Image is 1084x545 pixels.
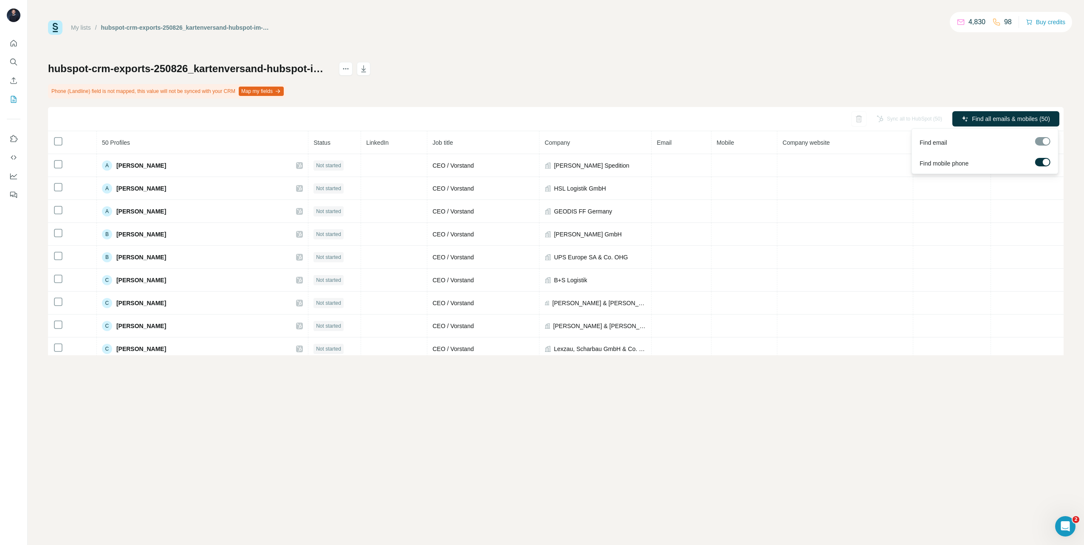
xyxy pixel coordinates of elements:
[102,183,112,194] div: A
[554,161,629,170] span: [PERSON_NAME] Spedition
[7,150,20,165] button: Use Surfe API
[7,54,20,70] button: Search
[7,187,20,202] button: Feedback
[952,111,1059,126] button: Find all emails & mobiles (50)
[316,185,341,192] span: Not started
[71,24,91,31] a: My lists
[7,73,20,88] button: Enrich CSV
[116,322,166,330] span: [PERSON_NAME]
[48,62,331,76] h1: hubspot-crm-exports-250826_kartenversand-hubspot-im-2025-09-03-1
[432,346,474,352] span: CEO / Vorstand
[239,87,284,96] button: Map my fields
[116,276,166,284] span: [PERSON_NAME]
[102,298,112,308] div: C
[1073,516,1079,523] span: 2
[554,276,587,284] span: B+S Logistik
[48,20,62,35] img: Surfe Logo
[102,206,112,216] div: A
[316,276,341,284] span: Not started
[316,162,341,169] span: Not started
[102,160,112,171] div: A
[554,184,606,193] span: HSL Logistik GmbH
[432,139,453,146] span: Job title
[717,139,734,146] span: Mobile
[920,159,968,168] span: Find mobile phone
[339,62,353,76] button: actions
[316,253,341,261] span: Not started
[116,345,166,353] span: [PERSON_NAME]
[553,322,646,330] span: [PERSON_NAME] & [PERSON_NAME]
[102,229,112,239] div: B
[782,139,830,146] span: Company website
[432,300,474,306] span: CEO / Vorstand
[116,161,166,170] span: [PERSON_NAME]
[116,230,166,239] span: [PERSON_NAME]
[116,184,166,193] span: [PERSON_NAME]
[7,131,20,146] button: Use Surfe on LinkedIn
[102,321,112,331] div: C
[48,84,285,98] div: Phone (Landline) field is not mapped, this value will not be synced with your CRM
[102,344,112,354] div: C
[366,139,389,146] span: LinkedIn
[316,322,341,330] span: Not started
[316,345,341,353] span: Not started
[1026,16,1065,28] button: Buy credits
[432,254,474,261] span: CEO / Vorstand
[102,252,112,262] div: B
[554,207,612,216] span: GEODIS FF Germany
[554,253,628,261] span: UPS Europe SA & Co. OHG
[554,345,646,353] span: Lexzau, Scharbau GmbH & Co. KG
[95,23,97,32] li: /
[1004,17,1012,27] p: 98
[316,299,341,307] span: Not started
[432,323,474,329] span: CEO / Vorstand
[316,230,341,238] span: Not started
[920,138,947,147] span: Find email
[7,8,20,22] img: Avatar
[432,185,474,192] span: CEO / Vorstand
[1055,516,1076,537] iframe: Intercom live chat
[116,207,166,216] span: [PERSON_NAME]
[432,162,474,169] span: CEO / Vorstand
[552,299,646,307] span: [PERSON_NAME] & [PERSON_NAME] GmbH
[432,277,474,284] span: CEO / Vorstand
[657,139,672,146] span: Email
[313,139,330,146] span: Status
[7,169,20,184] button: Dashboard
[545,139,570,146] span: Company
[101,23,270,32] div: hubspot-crm-exports-250826_kartenversand-hubspot-im-2025-09-03-1
[968,17,985,27] p: 4,830
[972,115,1050,123] span: Find all emails & mobiles (50)
[116,299,166,307] span: [PERSON_NAME]
[554,230,621,239] span: [PERSON_NAME] GmbH
[432,208,474,215] span: CEO / Vorstand
[102,275,112,285] div: C
[116,253,166,261] span: [PERSON_NAME]
[7,92,20,107] button: My lists
[102,139,130,146] span: 50 Profiles
[7,36,20,51] button: Quick start
[432,231,474,238] span: CEO / Vorstand
[316,208,341,215] span: Not started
